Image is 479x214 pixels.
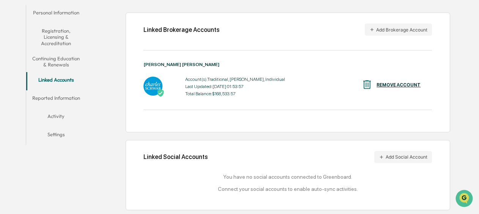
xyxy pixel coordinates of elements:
[129,60,138,69] button: Start new chat
[5,92,52,106] a: 🖐️Preclearance
[374,151,432,163] button: Add Social Account
[63,95,94,103] span: Attestations
[143,62,432,67] div: [PERSON_NAME] [PERSON_NAME]
[15,95,49,103] span: Preclearance
[143,26,219,33] div: Linked Brokerage Accounts
[8,58,21,71] img: 1746055101610-c473b297-6a78-478c-a979-82029cc54cd1
[26,109,86,127] button: Activity
[8,110,14,116] div: 🔎
[26,90,86,109] button: Reported Information
[157,89,164,97] img: Active
[26,127,86,145] button: Settings
[365,24,432,36] button: Add Brokerage Account
[5,107,51,120] a: 🔎Data Lookup
[54,128,92,134] a: Powered byPylon
[20,34,125,42] input: Clear
[76,128,92,134] span: Pylon
[185,84,285,89] div: Last Updated: [DATE] 01:53:57
[15,110,48,117] span: Data Lookup
[52,92,97,106] a: 🗄️Attestations
[26,65,96,71] div: We're available if you need us!
[377,82,421,88] div: REMOVE ACCOUNT
[26,5,86,145] div: secondary tabs example
[185,77,285,82] div: Account(s): Traditional, [PERSON_NAME], Individual
[26,5,86,23] button: Personal Information
[455,189,475,209] iframe: Open customer support
[143,151,432,163] div: Linked Social Accounts
[361,79,373,90] img: REMOVE ACCOUNT
[26,58,124,65] div: Start new chat
[26,51,86,72] button: Continuing Education & Renewals
[185,91,285,96] div: Total Balance: $168,533.57
[143,77,162,96] img: Charles Schwab - Active
[26,72,86,90] button: Linked Accounts
[55,96,61,102] div: 🗄️
[8,16,138,28] p: How can we help?
[143,174,432,192] div: You have no social accounts connected to Greenboard. Connect your social accounts to enable auto-...
[26,23,86,51] button: Registration, Licensing & Accreditation
[8,96,14,102] div: 🖐️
